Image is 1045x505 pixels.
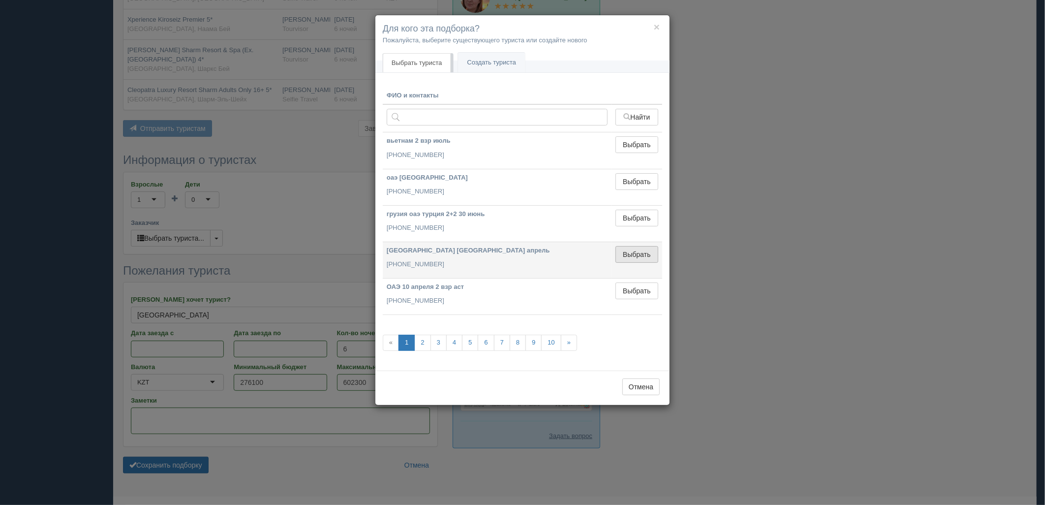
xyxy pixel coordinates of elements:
a: 9 [525,335,542,351]
b: [GEOGRAPHIC_DATA] [GEOGRAPHIC_DATA] апрель [387,247,550,254]
p: [PHONE_NUMBER] [387,187,608,196]
p: [PHONE_NUMBER] [387,260,608,269]
p: [PHONE_NUMBER] [387,151,608,160]
button: Выбрать [615,136,658,153]
button: Отмена [622,379,660,395]
a: 3 [430,335,447,351]
h4: Для кого эта подборка? [383,23,662,35]
a: 10 [541,335,561,351]
th: ФИО и контакты [383,87,612,105]
a: Выбрать туриста [383,53,451,73]
a: 5 [462,335,478,351]
input: Поиск по ФИО, паспорту или контактам [387,109,608,126]
a: 6 [478,335,494,351]
a: 1 [399,335,415,351]
b: ОАЭ 10 апреля 2 взр аст [387,283,464,290]
b: грузия оаэ турция 2+2 30 июнь [387,210,485,218]
a: 7 [494,335,510,351]
p: Пожалуйста, выберите существующего туриста или создайте нового [383,35,662,45]
span: « [383,335,399,351]
p: [PHONE_NUMBER] [387,296,608,306]
a: 8 [510,335,526,351]
b: оаэ [GEOGRAPHIC_DATA] [387,174,468,181]
a: 4 [446,335,462,351]
b: вьетнам 2 взр июль [387,137,451,144]
button: Выбрать [615,246,658,263]
a: Создать туриста [458,53,525,73]
button: Выбрать [615,283,658,299]
button: Выбрать [615,210,658,226]
p: [PHONE_NUMBER] [387,223,608,233]
a: » [561,335,577,351]
button: Найти [615,109,658,126]
button: Выбрать [615,173,658,190]
a: 2 [414,335,430,351]
button: × [654,22,660,32]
